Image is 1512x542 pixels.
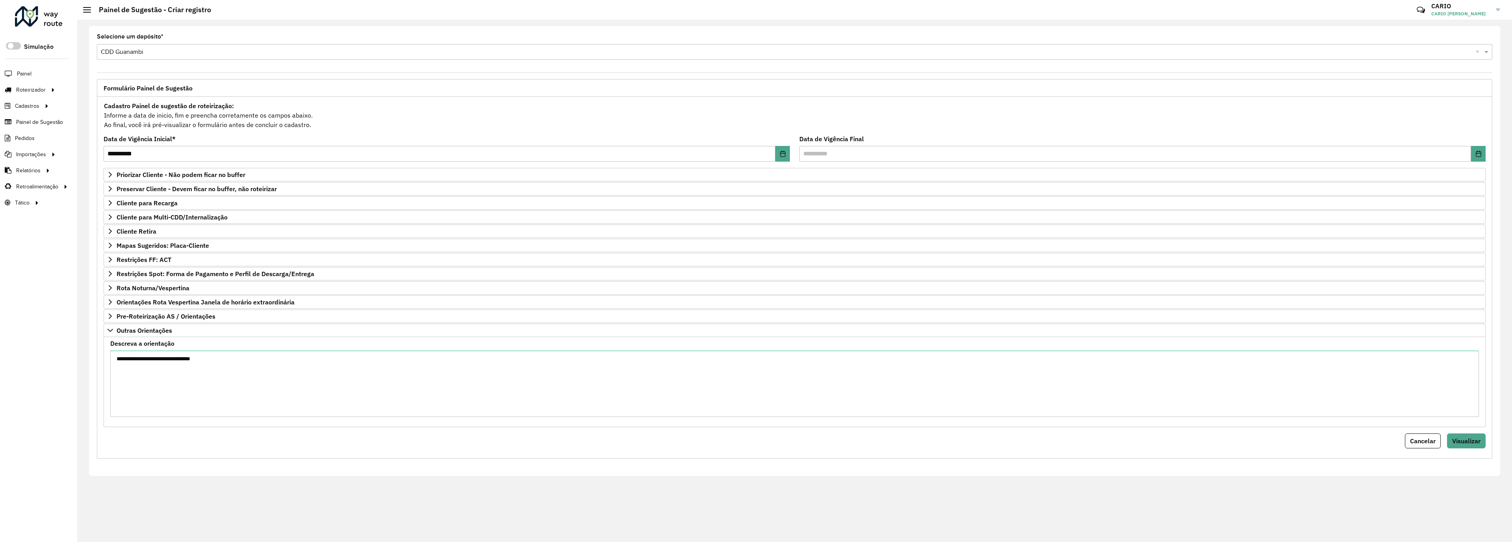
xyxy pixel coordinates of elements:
a: Mapas Sugeridos: Placa-Cliente [104,239,1486,252]
a: Cliente Retira [104,225,1486,238]
span: Preservar Cliente - Devem ficar no buffer, não roteirizar [117,186,277,192]
label: Descreva a orientação [110,339,174,348]
span: Pre-Roteirização AS / Orientações [117,313,215,319]
a: Priorizar Cliente - Não podem ficar no buffer [104,168,1486,181]
span: Cliente para Multi-CDD/Internalização [117,214,228,220]
span: Roteirizador [16,86,46,94]
span: CARIO [PERSON_NAME] [1431,10,1490,17]
span: Painel [17,70,31,78]
span: Mapas Sugeridos: Placa-Cliente [117,242,209,249]
strong: Cadastro Painel de sugestão de roteirização: [104,102,234,110]
span: Importações [16,150,46,159]
a: Rota Noturna/Vespertina [104,281,1486,295]
span: Cancelar [1410,437,1436,445]
span: Clear all [1476,47,1482,57]
span: Pedidos [15,134,35,142]
span: Tático [15,199,30,207]
a: Pre-Roteirização AS / Orientações [104,310,1486,323]
span: Cadastros [15,102,39,110]
label: Data de Vigência Final [799,134,864,144]
span: Visualizar [1452,437,1480,445]
span: Formulário Painel de Sugestão [104,85,193,91]
span: Outras Orientações [117,327,172,334]
button: Choose Date [775,146,790,162]
h2: Painel de Sugestão - Criar registro [91,6,211,14]
a: Cliente para Multi-CDD/Internalização [104,210,1486,224]
div: Outras Orientações [104,337,1486,427]
label: Simulação [24,42,54,52]
label: Data de Vigência Inicial [104,134,176,144]
a: Cliente para Recarga [104,196,1486,210]
span: Painel de Sugestão [16,118,63,126]
span: Restrições FF: ACT [117,256,171,263]
a: Orientações Rota Vespertina Janela de horário extraordinária [104,295,1486,309]
a: Restrições Spot: Forma de Pagamento e Perfil de Descarga/Entrega [104,267,1486,280]
span: Restrições Spot: Forma de Pagamento e Perfil de Descarga/Entrega [117,271,314,277]
a: Outras Orientações [104,324,1486,337]
a: Preservar Cliente - Devem ficar no buffer, não roteirizar [104,182,1486,195]
span: Retroalimentação [16,183,58,191]
button: Visualizar [1447,433,1486,448]
h3: CARIO [1431,2,1490,10]
span: Orientações Rota Vespertina Janela de horário extraordinária [117,299,295,305]
label: Selecione um depósito [97,32,163,41]
span: Rota Noturna/Vespertina [117,285,189,291]
span: Cliente Retira [117,228,156,234]
a: Restrições FF: ACT [104,253,1486,266]
span: Cliente para Recarga [117,200,178,206]
div: Informe a data de inicio, fim e preencha corretamente os campos abaixo. Ao final, você irá pré-vi... [104,101,1486,130]
button: Choose Date [1471,146,1486,162]
span: Priorizar Cliente - Não podem ficar no buffer [117,171,245,178]
a: Contato Rápido [1412,2,1429,18]
span: Relatórios [16,166,41,175]
button: Cancelar [1405,433,1441,448]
